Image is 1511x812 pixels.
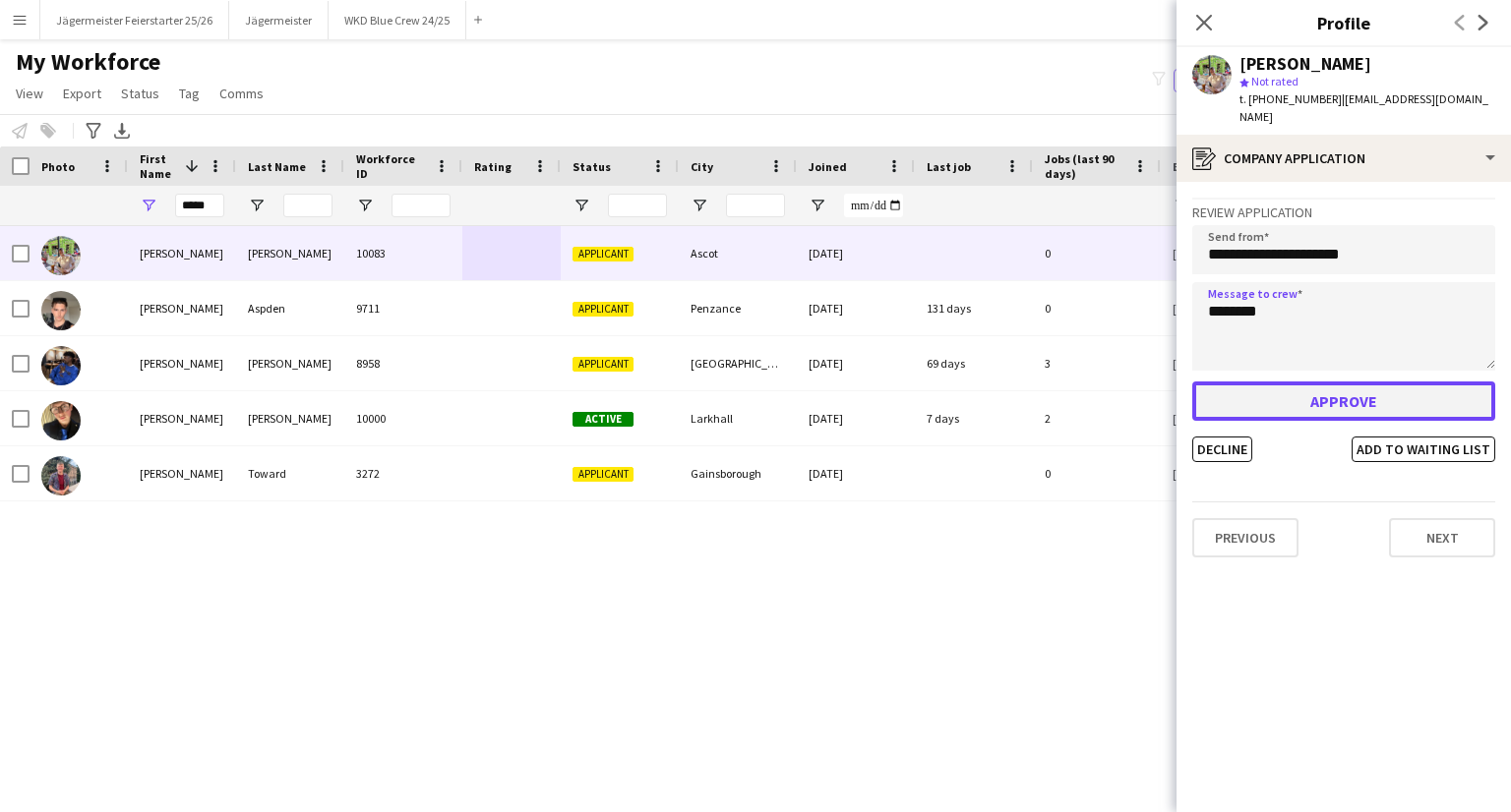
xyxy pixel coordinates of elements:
button: Jägermeister Feierstarter 25/26 [40,1,229,39]
span: Applicant [573,247,634,261]
span: Rating [474,159,512,174]
span: First Name [140,151,177,181]
input: Last Name Filter Input [283,194,332,217]
div: [PERSON_NAME] [236,391,344,445]
button: Open Filter Menu [356,197,374,214]
button: Open Filter Menu [248,197,266,214]
button: Next [1389,518,1495,557]
div: [PERSON_NAME] [128,336,236,390]
div: 3272 [344,446,462,500]
span: Last job [927,159,971,174]
a: Export [55,81,109,106]
a: View [8,81,51,106]
app-action-btn: Advanced filters [82,119,105,143]
span: Email [1173,159,1204,174]
span: Applicant [573,302,634,317]
span: Last Name [248,159,306,174]
span: Comms [219,85,264,102]
img: Logan Aspden [41,291,81,330]
div: Toward [236,446,344,500]
div: Larkhall [679,391,797,445]
div: 9711 [344,281,462,335]
button: Jägermeister [229,1,329,39]
div: 2 [1033,391,1161,445]
button: Add to waiting list [1352,436,1495,462]
input: First Name Filter Input [175,194,224,217]
img: Logan Rodgers [41,401,81,440]
img: Logan Toward [41,456,81,495]
span: City [691,159,713,174]
span: Active [573,412,634,427]
div: 0 [1033,226,1161,280]
div: 0 [1033,446,1161,500]
div: [PERSON_NAME] [236,226,344,280]
img: Logan Anderson [41,236,81,275]
div: [PERSON_NAME] [128,281,236,335]
button: Open Filter Menu [140,197,157,214]
div: 10000 [344,391,462,445]
div: Penzance [679,281,797,335]
span: t. [PHONE_NUMBER] [1239,91,1342,106]
div: [PERSON_NAME] [128,391,236,445]
div: [PERSON_NAME] [128,226,236,280]
div: [DATE] [797,391,915,445]
span: | [EMAIL_ADDRESS][DOMAIN_NAME] [1239,91,1488,124]
span: View [16,85,43,102]
span: Applicant [573,467,634,482]
div: [GEOGRAPHIC_DATA] [679,336,797,390]
span: Jobs (last 90 days) [1045,151,1125,181]
span: Joined [809,159,847,174]
div: Aspden [236,281,344,335]
div: 0 [1033,281,1161,335]
div: Ascot [679,226,797,280]
button: Open Filter Menu [809,197,826,214]
button: Approve [1192,381,1495,421]
button: WKD Blue Crew 24/25 [329,1,466,39]
input: Joined Filter Input [844,194,903,217]
a: Status [113,81,167,106]
span: Tag [179,85,200,102]
input: Workforce ID Filter Input [392,194,451,217]
span: Not rated [1251,74,1299,88]
img: Logan Durand [41,346,81,385]
div: Gainsborough [679,446,797,500]
span: Applicant [573,357,634,372]
div: [DATE] [797,446,915,500]
input: Status Filter Input [608,194,667,217]
div: [PERSON_NAME] [1239,55,1371,73]
button: Open Filter Menu [1173,197,1190,214]
app-action-btn: Export XLSX [110,119,134,143]
button: Decline [1192,436,1252,462]
button: Previous [1192,518,1299,557]
span: Status [573,159,611,174]
a: Comms [212,81,272,106]
span: Workforce ID [356,151,427,181]
div: [DATE] [797,226,915,280]
span: Export [63,85,101,102]
div: [PERSON_NAME] [236,336,344,390]
h3: Profile [1177,10,1511,35]
span: My Workforce [16,47,160,77]
div: [DATE] [797,336,915,390]
a: Tag [171,81,208,106]
div: 8958 [344,336,462,390]
div: 131 days [915,281,1033,335]
div: [PERSON_NAME] [128,446,236,500]
div: 7 days [915,391,1033,445]
button: Open Filter Menu [573,197,590,214]
span: Photo [41,159,75,174]
div: Company application [1177,135,1511,182]
div: [DATE] [797,281,915,335]
input: City Filter Input [726,194,785,217]
h3: Review Application [1192,203,1495,221]
div: 3 [1033,336,1161,390]
div: 69 days [915,336,1033,390]
button: Everyone9,790 [1174,69,1272,92]
button: Open Filter Menu [691,197,708,214]
span: Status [121,85,159,102]
div: 10083 [344,226,462,280]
